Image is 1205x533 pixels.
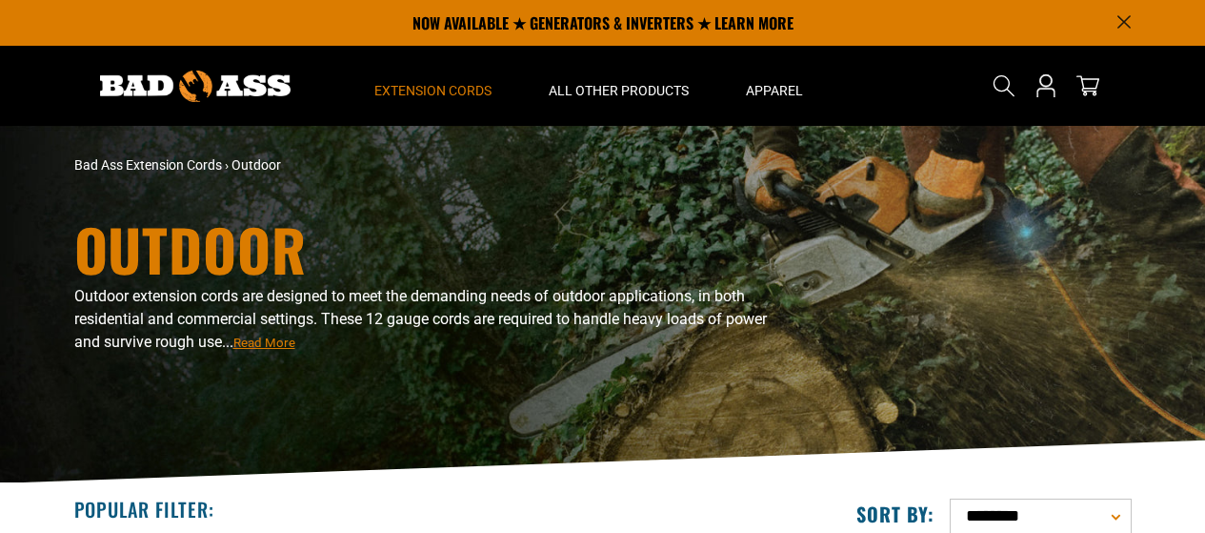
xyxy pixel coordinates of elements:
a: Bad Ass Extension Cords [74,157,222,173]
summary: Apparel [717,46,832,126]
summary: Extension Cords [346,46,520,126]
span: All Other Products [549,82,689,99]
img: Bad Ass Extension Cords [100,71,291,102]
h2: Popular Filter: [74,497,214,522]
span: Extension Cords [374,82,492,99]
label: Sort by: [856,502,934,526]
nav: breadcrumbs [74,155,770,175]
span: Apparel [746,82,803,99]
span: › [225,157,229,173]
h1: Outdoor [74,220,770,277]
summary: Search [989,71,1019,101]
summary: All Other Products [520,46,717,126]
span: Read More [233,336,295,350]
span: Outdoor [231,157,281,173]
span: Outdoor extension cords are designed to meet the demanding needs of outdoor applications, in both... [74,287,767,351]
